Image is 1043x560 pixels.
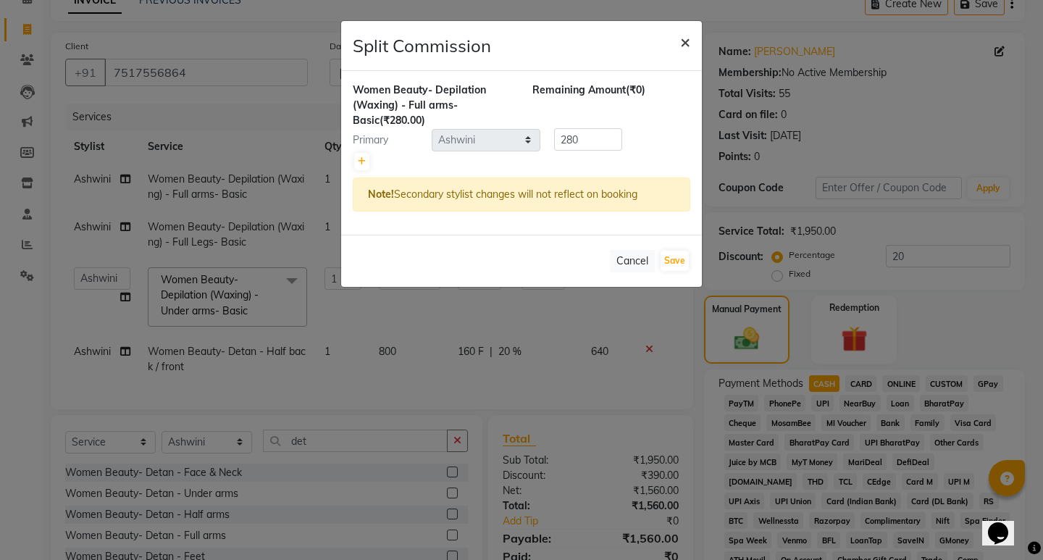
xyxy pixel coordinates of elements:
[342,133,432,148] div: Primary
[353,177,690,212] div: Secondary stylist changes will not reflect on booking
[610,250,655,272] button: Cancel
[532,83,626,96] span: Remaining Amount
[353,83,486,127] span: Women Beauty- Depilation (Waxing) - Full arms- Basic
[353,33,491,59] h4: Split Commission
[368,188,394,201] strong: Note!
[380,114,425,127] span: (₹280.00)
[669,21,702,62] button: Close
[680,30,690,52] span: ×
[661,251,689,271] button: Save
[982,502,1029,546] iframe: chat widget
[626,83,645,96] span: (₹0)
